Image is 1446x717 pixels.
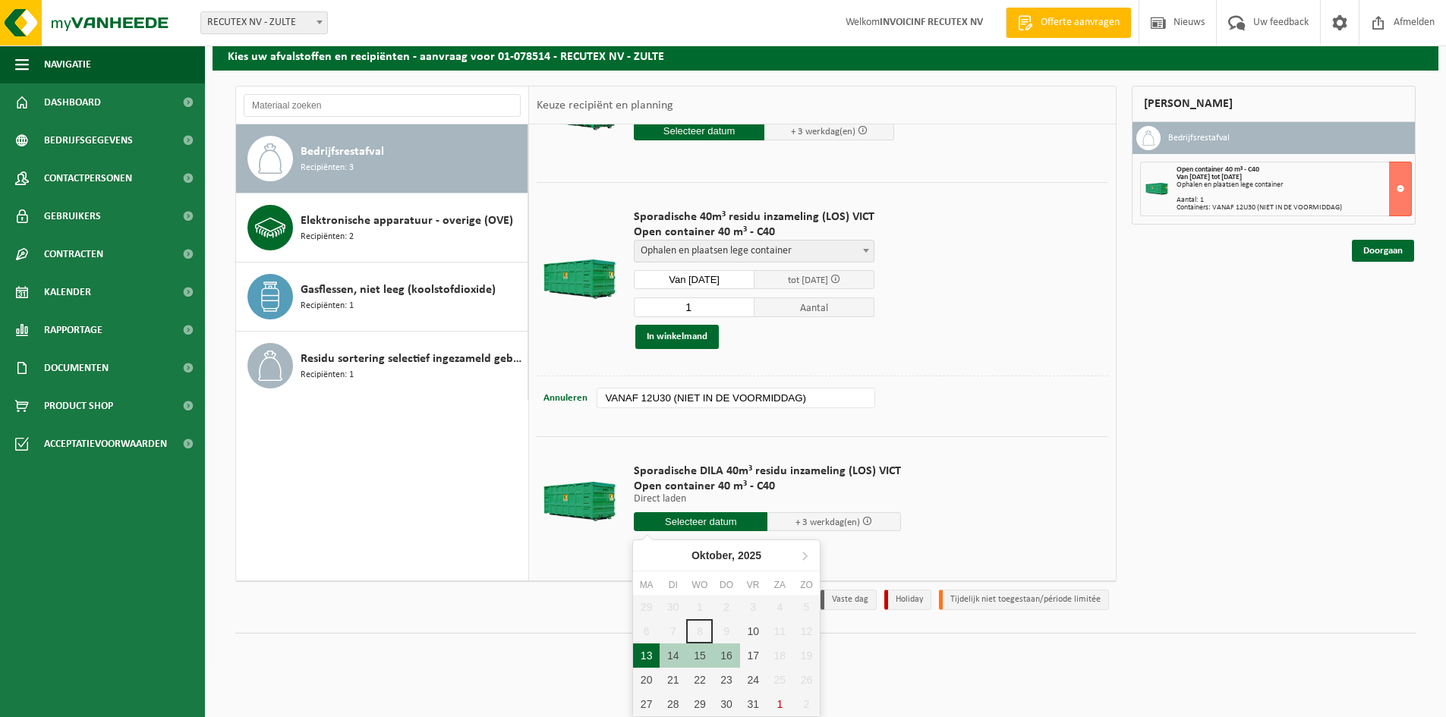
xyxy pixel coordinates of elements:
[44,121,133,159] span: Bedrijfsgegevens
[634,209,874,225] span: Sporadische 40m³ residu inzameling (LOS) VICT
[634,464,901,479] span: Sporadische DILA 40m³ residu inzameling (LOS) VICT
[529,86,681,124] div: Keuze recipiënt en planning
[713,668,739,692] div: 23
[791,127,855,137] span: + 3 werkdag(en)
[1177,197,1411,204] div: Aantal: 1
[738,550,761,561] i: 2025
[713,643,739,668] div: 16
[793,577,820,593] div: zo
[301,143,384,161] span: Bedrijfsrestafval
[755,297,875,317] span: Aantal
[44,83,101,121] span: Dashboard
[740,577,767,593] div: vr
[634,225,874,240] span: Open container 40 m³ - C40
[44,387,113,425] span: Product Shop
[236,124,528,193] button: Bedrijfsrestafval Recipiënten: 3
[543,393,588,403] span: Annuleren
[1006,8,1131,38] a: Offerte aanvragen
[686,692,713,716] div: 29
[1177,204,1411,212] div: Containers: VANAF 12U30 (NIET IN DE VOORMIDDAG)
[633,577,660,593] div: ma
[597,388,874,408] input: bv. C10-005
[686,668,713,692] div: 22
[635,325,719,349] button: In winkelmand
[44,197,101,235] span: Gebruikers
[44,311,102,349] span: Rapportage
[301,161,354,175] span: Recipiënten: 3
[939,590,1109,610] li: Tijdelijk niet toegestaan/période limitée
[633,668,660,692] div: 20
[301,212,513,230] span: Elektronische apparatuur - overige (OVE)
[1352,240,1414,262] a: Doorgaan
[767,577,793,593] div: za
[634,494,901,505] p: Direct laden
[44,159,132,197] span: Contactpersonen
[740,668,767,692] div: 24
[201,12,327,33] span: RECUTEX NV - ZULTE
[236,193,528,263] button: Elektronische apparatuur - overige (OVE) Recipiënten: 2
[633,643,660,668] div: 13
[301,299,354,313] span: Recipiënten: 1
[301,350,524,368] span: Residu sortering selectief ingezameld gebruikt textiel (verlaagde heffing)
[634,270,755,289] input: Selecteer datum
[713,577,739,593] div: do
[44,46,91,83] span: Navigatie
[236,263,528,332] button: Gasflessen, niet leeg (koolstofdioxide) Recipiënten: 1
[713,692,739,716] div: 30
[660,577,686,593] div: di
[44,349,109,387] span: Documenten
[1132,86,1416,122] div: [PERSON_NAME]
[1037,15,1123,30] span: Offerte aanvragen
[1168,126,1230,150] h3: Bedrijfsrestafval
[213,40,1438,70] h2: Kies uw afvalstoffen en recipiënten - aanvraag voor 01-078514 - RECUTEX NV - ZULTE
[1177,181,1411,189] div: Ophalen en plaatsen lege container
[634,240,874,263] span: Ophalen en plaatsen lege container
[542,388,589,409] button: Annuleren
[634,479,901,494] span: Open container 40 m³ - C40
[686,577,713,593] div: wo
[44,273,91,311] span: Kalender
[740,619,767,643] div: 10
[740,643,767,668] div: 17
[634,121,764,140] input: Selecteer datum
[301,281,496,299] span: Gasflessen, niet leeg (koolstofdioxide)
[788,275,828,285] span: tot [DATE]
[244,94,521,117] input: Materiaal zoeken
[821,590,877,610] li: Vaste dag
[660,643,686,668] div: 14
[880,17,983,28] strong: INVOICINF RECUTEX NV
[301,368,354,382] span: Recipiënten: 1
[686,643,713,668] div: 15
[1177,173,1242,181] strong: Van [DATE] tot [DATE]
[884,590,931,610] li: Holiday
[200,11,328,34] span: RECUTEX NV - ZULTE
[1177,165,1259,174] span: Open container 40 m³ - C40
[634,512,767,531] input: Selecteer datum
[660,668,686,692] div: 21
[301,230,354,244] span: Recipiënten: 2
[795,517,860,527] span: + 3 werkdag(en)
[660,692,686,716] div: 28
[44,425,167,463] span: Acceptatievoorwaarden
[635,241,874,262] span: Ophalen en plaatsen lege container
[740,692,767,716] div: 31
[44,235,103,273] span: Contracten
[236,332,528,400] button: Residu sortering selectief ingezameld gebruikt textiel (verlaagde heffing) Recipiënten: 1
[685,543,767,568] div: Oktober,
[633,692,660,716] div: 27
